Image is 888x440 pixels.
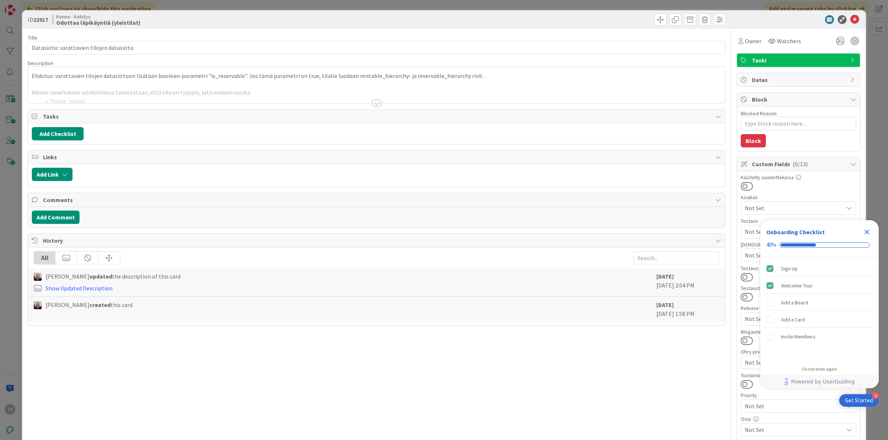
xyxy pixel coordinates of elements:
div: Checklist Container [760,220,879,388]
span: Not Set [745,314,843,323]
div: Testaus: Käsitelty [741,266,856,271]
span: Watchers [777,37,801,45]
div: Tuotanto-ongelma [741,373,856,378]
b: [DATE] [656,273,674,280]
a: Powered by UserGuiding [764,375,875,388]
span: Kenno - Kehitys [56,14,141,20]
b: created [90,301,111,308]
input: Search... [633,251,719,265]
button: Add Link [32,168,73,181]
div: Ohry-prio [741,349,856,354]
div: All [34,252,55,264]
div: Add a Board [781,298,808,307]
span: Comments [43,195,712,204]
div: Checklist items [760,257,879,361]
b: [DATE] [656,301,674,308]
span: Links [43,153,712,161]
span: ( 0/13 ) [793,160,808,168]
span: History [43,236,712,245]
span: Not Set [745,251,843,260]
p: Ehdotus: varattavien tilojen datasiirtoon lisätään boolean-parametri "is_reservable". Jos tämä pa... [32,72,721,80]
div: 40% [766,242,776,248]
div: Add a Card [781,315,805,324]
span: Powered by UserGuiding [791,377,855,386]
div: Sign Up [781,264,798,273]
span: Not Set [745,204,843,212]
div: Blogautettu [741,329,856,334]
span: Taski [752,56,847,65]
div: Priority [741,393,856,398]
div: Invite Members is incomplete. [763,328,876,345]
div: Asiakas [741,195,856,200]
div: Onboarding Checklist [766,228,825,236]
span: Not Set [745,401,840,411]
div: Release [741,306,856,311]
span: Custom Fields [752,160,847,168]
div: Testaus [741,218,856,224]
div: Invite Members [781,332,815,341]
button: Block [741,134,766,147]
div: Add a Card is incomplete. [763,311,876,328]
span: Not Set [745,425,843,434]
img: JH [34,273,42,281]
div: Do not show again [802,366,837,372]
div: [DEMOGRAPHIC_DATA] [741,242,856,247]
div: Close Checklist [861,226,873,238]
span: Owner [745,37,761,45]
div: Sign Up is complete. [763,260,876,277]
div: Open Get Started checklist, remaining modules: 3 [839,394,879,407]
div: Welcome Tour [781,281,813,290]
span: Dates [752,75,847,84]
div: Welcome Tour is complete. [763,277,876,294]
img: JH [34,301,42,309]
div: Käsitelty suunnittelussa [741,175,856,180]
b: 22917 [33,16,48,23]
button: Add Checklist [32,127,84,140]
div: Testaustiimi kurkkaa [741,286,856,291]
div: 3 [872,392,879,399]
div: Get Started [845,397,873,404]
span: [PERSON_NAME] this card [46,300,132,309]
div: Footer [760,375,879,388]
span: ID [28,15,48,24]
span: Tasks [43,112,712,121]
button: Add Comment [32,211,80,224]
div: Add a Board is incomplete. [763,294,876,311]
span: Block [752,95,847,104]
span: [PERSON_NAME] the description of this card [46,272,181,281]
div: Checklist progress: 40% [766,242,873,248]
a: Show Updated Description [46,284,112,292]
div: Osio [741,416,856,422]
span: Description [28,60,53,66]
b: Odottaa läpikäyntiä (yleistilat) [56,20,141,25]
span: Not Set [745,227,843,236]
div: [DATE] 1:58 PM [656,300,719,318]
div: [DATE] 2:04 PM [656,272,719,293]
span: Not Set [745,357,840,368]
label: Title [28,34,37,41]
label: Blocked Reason [741,110,777,117]
input: type card name here... [28,41,725,54]
b: updated [90,273,112,280]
